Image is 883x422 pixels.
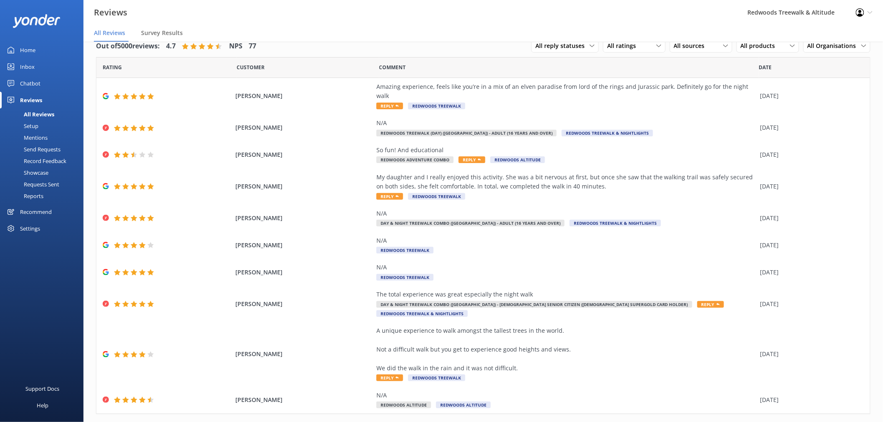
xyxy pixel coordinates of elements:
[376,402,431,408] span: Redwoods Altitude
[5,190,83,202] a: Reports
[94,29,125,37] span: All Reviews
[20,203,52,220] div: Recommend
[376,290,756,299] div: The total experience was great especially the night walk
[26,380,60,397] div: Support Docs
[490,156,545,163] span: Redwoods Altitude
[5,108,54,120] div: All Reviews
[376,103,403,109] span: Reply
[5,155,83,167] a: Record Feedback
[376,263,756,272] div: N/A
[235,349,372,359] span: [PERSON_NAME]
[760,150,860,159] div: [DATE]
[376,301,692,308] span: Day & Night Treewalk Combo ([GEOGRAPHIC_DATA]) - [DEMOGRAPHIC_DATA] Senior Citizen ([DEMOGRAPHIC_...
[5,108,83,120] a: All Reviews
[376,274,434,281] span: Redwoods Treewalk
[235,123,372,132] span: [PERSON_NAME]
[141,29,183,37] span: Survey Results
[760,268,860,277] div: [DATE]
[535,41,590,50] span: All reply statuses
[229,41,242,52] h4: NPS
[5,190,43,202] div: Reports
[376,247,434,254] span: Redwoods Treewalk
[235,241,372,250] span: [PERSON_NAME]
[376,193,403,200] span: Reply
[249,41,256,52] h4: 77
[376,156,454,163] span: Redwoods Adventure Combo
[20,92,42,108] div: Reviews
[5,178,83,190] a: Requests Sent
[379,63,406,71] span: Question
[760,349,860,359] div: [DATE]
[741,41,780,50] span: All products
[5,143,83,155] a: Send Requests
[436,402,491,408] span: Redwoods Altitude
[376,326,756,373] div: A unique experience to walk amongst the tallest trees in the world. Not a difficult walk but you ...
[235,395,372,404] span: [PERSON_NAME]
[376,118,756,128] div: N/A
[459,156,485,163] span: Reply
[376,82,756,101] div: Amazing experience, feels like you’re in a mix of an elven paradise from lord of the rings and Ju...
[103,63,122,71] span: Date
[96,41,160,52] h4: Out of 5000 reviews:
[376,209,756,218] div: N/A
[235,150,372,159] span: [PERSON_NAME]
[5,143,61,155] div: Send Requests
[20,75,40,92] div: Chatbot
[20,58,35,75] div: Inbox
[807,41,861,50] span: All Organisations
[5,132,83,143] a: Mentions
[5,167,48,178] div: Showcase
[408,103,465,109] span: Redwoods Treewalk
[570,220,661,226] span: Redwoods Treewalk & Nightlights
[760,91,860,100] div: [DATE]
[607,41,641,50] span: All ratings
[759,63,772,71] span: Date
[166,41,176,52] h4: 4.7
[235,182,372,191] span: [PERSON_NAME]
[760,241,860,250] div: [DATE]
[760,299,860,309] div: [DATE]
[408,193,465,200] span: Redwoods Treewalk
[235,268,372,277] span: [PERSON_NAME]
[235,214,372,223] span: [PERSON_NAME]
[20,220,40,237] div: Settings
[376,391,756,400] div: N/A
[5,120,38,132] div: Setup
[5,167,83,178] a: Showcase
[235,91,372,100] span: [PERSON_NAME]
[13,14,61,28] img: yonder-white-logo.png
[237,63,265,71] span: Date
[760,123,860,132] div: [DATE]
[5,120,83,132] a: Setup
[376,130,557,136] span: Redwoods Treewalk (Day) ([GEOGRAPHIC_DATA]) - Adult (16 years and over)
[674,41,710,50] span: All sources
[376,374,403,381] span: Reply
[760,182,860,191] div: [DATE]
[376,220,565,226] span: Day & Night Treewalk Combo ([GEOGRAPHIC_DATA]) - Adult (16 years and over)
[94,6,127,19] h3: Reviews
[760,395,860,404] div: [DATE]
[697,301,724,308] span: Reply
[376,310,468,317] span: Redwoods Treewalk & Nightlights
[376,236,756,245] div: N/A
[235,299,372,309] span: [PERSON_NAME]
[376,146,756,155] div: So fun! And educational
[5,132,48,143] div: Mentions
[37,397,48,414] div: Help
[20,42,35,58] div: Home
[5,155,66,167] div: Record Feedback
[760,214,860,223] div: [DATE]
[408,374,465,381] span: Redwoods Treewalk
[562,130,653,136] span: Redwoods Treewalk & Nightlights
[376,173,756,191] div: My daughter and I really enjoyed this activity. She was a bit nervous at first, but once she saw ...
[5,178,59,190] div: Requests Sent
